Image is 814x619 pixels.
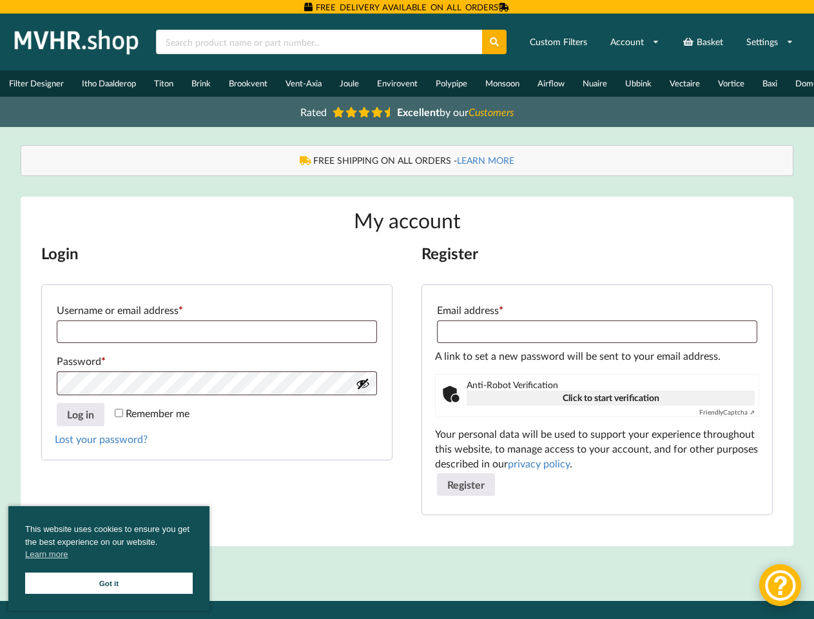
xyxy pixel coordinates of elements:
[115,409,123,417] input: Remember me
[397,106,440,118] b: Excellent
[469,106,514,118] i: Customers
[457,155,514,166] a: LEARN MORE
[674,30,732,54] a: Basket
[41,207,773,233] h1: My account
[467,380,755,391] span: Anti-Robot Verification
[25,548,68,561] a: cookies - Learn more
[602,30,668,54] a: Account
[753,70,786,97] a: Baxi
[437,473,495,496] button: Register
[220,70,276,97] a: Brookvent
[616,70,661,97] a: Ubbink
[435,349,759,364] p: A link to set a new password will be sent to your email address.
[521,30,596,54] a: Custom Filters
[300,106,327,118] span: Rated
[699,408,723,416] b: Friendly
[435,427,759,471] p: Your personal data will be used to support your experience throughout this website, to manage acc...
[73,70,145,97] a: Itho Daalderop
[574,70,616,97] a: Nuaire
[331,70,368,97] a: Joule
[699,408,755,416] a: FriendlyCaptcha ⇗
[467,391,755,406] button: Click to start verification
[41,244,392,264] h2: Login
[476,70,528,97] a: Monsoon
[291,101,523,123] a: Rated Excellentby ourCustomers
[437,300,757,320] label: Email address
[8,506,209,611] div: cookieconsent
[709,70,753,97] a: Vortice
[9,26,144,58] img: mvhr.shop.png
[356,377,370,391] button: Show password
[422,244,773,264] h2: Register
[25,573,193,594] a: Got it cookie
[182,70,220,97] a: Brink
[34,154,780,167] div: FREE SHIPPING ON ALL ORDERS -
[25,523,193,564] span: This website uses cookies to ensure you get the best experience on our website.
[738,30,802,54] a: Settings
[57,403,104,426] button: Log in
[276,70,331,97] a: Vent-Axia
[427,70,476,97] a: Polypipe
[397,106,514,118] span: by our
[57,300,377,320] label: Username or email address
[661,70,709,97] a: Vectaire
[368,70,427,97] a: Envirovent
[508,457,570,469] a: privacy policy
[528,70,574,97] a: Airflow
[145,70,182,97] a: Titon
[55,433,148,445] a: Lost your password?
[156,30,482,54] input: Search product name or part number...
[126,407,189,419] span: Remember me
[57,351,377,371] label: Password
